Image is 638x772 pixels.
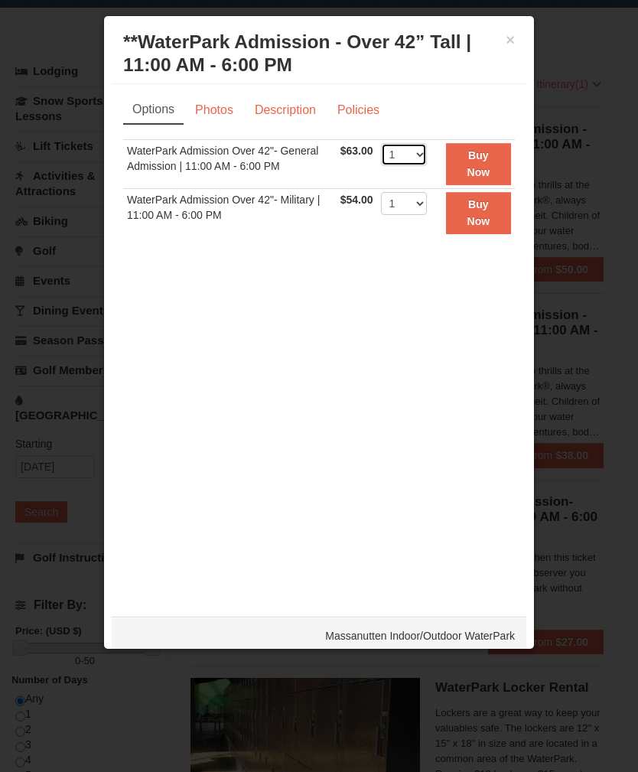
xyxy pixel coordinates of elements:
[340,194,373,206] span: $54.00
[467,149,490,178] strong: Buy Now
[112,617,526,655] div: Massanutten Indoor/Outdoor WaterPark
[446,143,511,185] button: Buy Now
[446,192,511,234] button: Buy Now
[340,145,373,157] span: $63.00
[123,188,337,236] td: WaterPark Admission Over 42"- Military | 11:00 AM - 6:00 PM
[467,198,490,227] strong: Buy Now
[506,32,515,47] button: ×
[123,31,515,77] h3: **WaterPark Admission - Over 42” Tall | 11:00 AM - 6:00 PM
[327,96,389,125] a: Policies
[123,96,184,125] a: Options
[245,96,326,125] a: Description
[123,140,337,189] td: WaterPark Admission Over 42"- General Admission | 11:00 AM - 6:00 PM
[185,96,243,125] a: Photos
